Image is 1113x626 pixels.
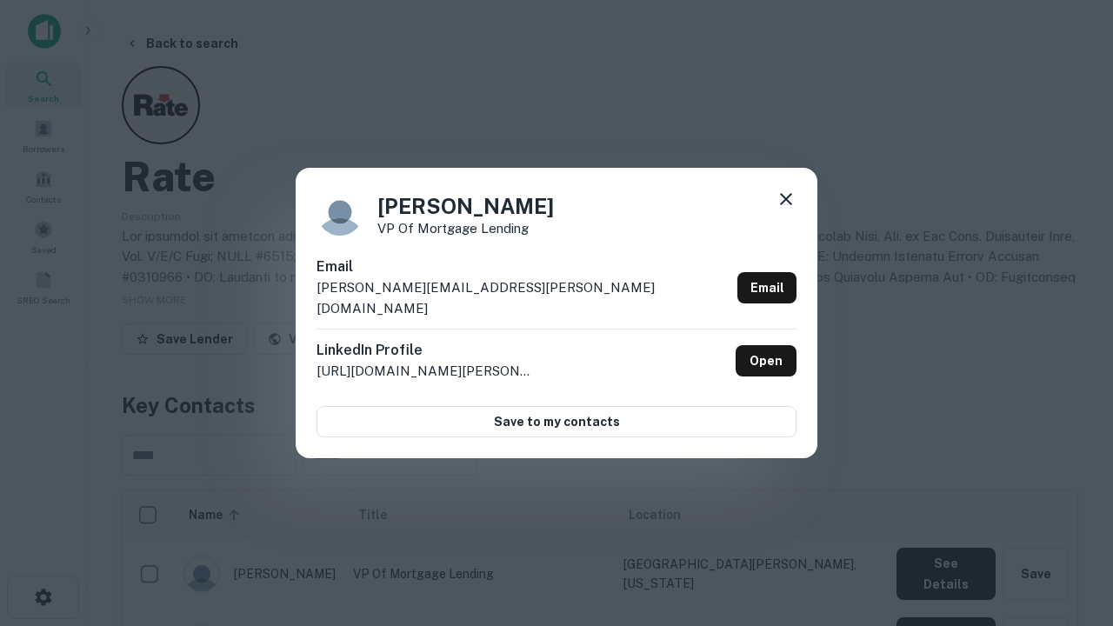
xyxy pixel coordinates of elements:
p: [PERSON_NAME][EMAIL_ADDRESS][PERSON_NAME][DOMAIN_NAME] [317,277,730,318]
h4: [PERSON_NAME] [377,190,554,222]
h6: LinkedIn Profile [317,340,534,361]
iframe: Chat Widget [1026,487,1113,570]
img: 9c8pery4andzj6ohjkjp54ma2 [317,189,363,236]
p: VP of Mortgage Lending [377,222,554,235]
p: [URL][DOMAIN_NAME][PERSON_NAME] [317,361,534,382]
a: Email [737,272,796,303]
h6: Email [317,256,730,277]
button: Save to my contacts [317,406,796,437]
a: Open [736,345,796,376]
